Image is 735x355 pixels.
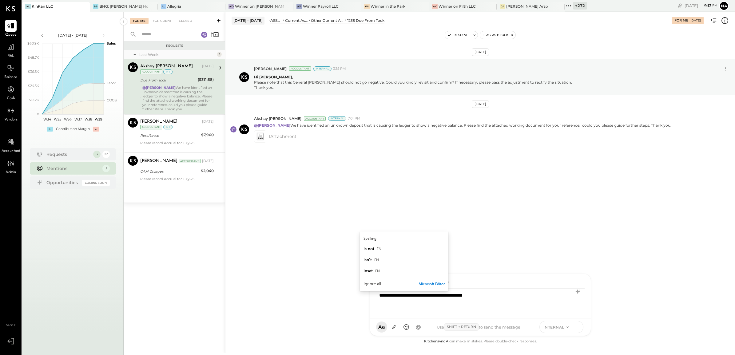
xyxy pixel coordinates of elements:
div: Wi [364,4,370,9]
button: Na [719,1,729,11]
div: KinKan LLC [32,4,53,9]
div: 22 [102,151,110,158]
div: - [93,127,99,132]
div: [DATE] - [DATE] [232,17,264,24]
text: $12.2K [29,98,39,102]
div: [DATE] [472,100,489,108]
div: [DATE] [685,3,717,9]
div: Winner Payroll LLC [303,4,339,9]
span: @ [416,324,421,330]
div: [DATE] [202,64,214,69]
span: P&L [7,53,14,59]
span: Balance [4,75,17,80]
div: int [163,125,173,129]
div: For Me [130,18,149,24]
div: Coming Soon [82,180,110,186]
div: Closed [176,18,195,24]
text: W37 [74,117,81,121]
button: Flag as Blocker [480,31,515,39]
text: 0 [37,112,39,116]
span: INTERNAL [543,325,564,330]
text: Labor [107,81,116,85]
div: Use to send the message [424,323,533,331]
div: Al [161,4,166,9]
button: @ [413,321,424,333]
div: 3 [102,165,110,172]
div: For Me [674,18,688,23]
span: 1 Attachment [269,130,296,143]
div: Mentions [46,165,99,172]
a: Balance [0,62,21,80]
strong: @[PERSON_NAME] [254,123,290,128]
div: 3 [93,151,101,158]
span: Accountant [2,148,20,154]
a: Accountant [0,136,21,154]
div: Please record Accrual for July-25 [140,141,214,149]
div: Wo [228,4,234,9]
div: [PERSON_NAME] [140,158,177,164]
text: COGS [107,98,117,102]
div: Akshay [PERSON_NAME] [140,63,193,69]
div: Accountant [140,125,162,129]
div: Other Current Assets [311,18,344,23]
text: W39 [94,117,102,121]
div: Winner in the Park [371,4,405,9]
div: BB [93,4,98,9]
text: $24.3K [28,84,39,88]
div: copy link [677,2,683,9]
div: Winner on [PERSON_NAME] [235,4,284,9]
div: Allegria [167,4,181,9]
p: Please note that this General [PERSON_NAME] should not go negative. Could you kindly revisit and ... [254,74,572,90]
div: Wo [432,4,438,9]
div: int [163,69,173,74]
span: 7:01 PM [348,116,360,121]
text: W35 [54,117,61,121]
div: [DATE] [202,119,214,124]
div: + 272 [573,2,587,10]
div: Please record Accrual for July-25 [140,177,214,181]
div: Internal [328,116,346,121]
span: Shift + Return [444,323,479,331]
div: ($311.68) [198,77,214,83]
a: Cash [0,84,21,101]
div: ASSETS [270,18,282,23]
div: $7,960 [201,132,214,138]
text: $60.9K [27,41,39,45]
div: [DATE] [690,18,701,23]
div: $2,040 [201,168,214,174]
div: Requests [46,151,90,157]
div: For Client [150,18,175,24]
div: BHG: [PERSON_NAME] Hospitality Group, LLC [99,4,148,9]
text: Sales [107,41,116,45]
span: Queue [5,32,17,38]
div: [PERSON_NAME] Arso [506,4,548,9]
span: Admin [6,170,16,175]
span: [PERSON_NAME] [254,66,287,71]
div: [PERSON_NAME] [140,119,177,125]
button: Aa [376,321,387,333]
text: W38 [84,117,92,121]
div: [DATE] [202,159,214,164]
a: Admin [0,157,21,175]
div: Contribution Margin [56,127,90,132]
text: W34 [43,117,51,121]
div: Opportunities [46,179,79,186]
div: Current Assets [285,18,308,23]
div: Accountant [179,159,201,163]
span: 3:35 PM [333,66,346,71]
div: We have identified an unknown deposit that is causing the ledger to show a negative balance. Plea... [142,85,214,111]
button: Resolve [445,31,471,39]
div: CAM Charges [140,168,199,175]
span: Cash [7,96,15,101]
a: Queue [0,20,21,38]
strong: @[PERSON_NAME] [142,85,176,90]
div: Accountant [140,69,162,74]
span: Akshay [PERSON_NAME] [254,116,301,121]
div: Due From Tock [140,77,196,83]
div: KL [25,4,31,9]
div: 1235 Due From Tock [347,18,384,23]
div: GA [500,4,505,9]
div: [DATE] - [DATE] [47,33,99,38]
div: 3 [217,52,222,57]
strong: Hi [PERSON_NAME], [254,75,293,79]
